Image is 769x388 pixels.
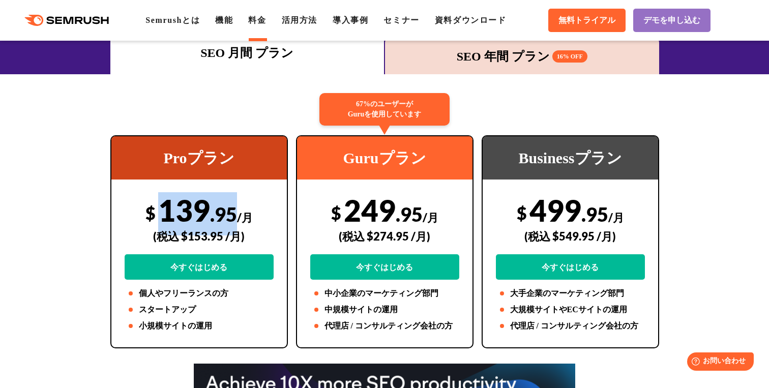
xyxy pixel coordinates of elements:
[125,320,274,332] li: 小規模サイトの運用
[678,348,758,377] iframe: Help widget launcher
[310,304,459,316] li: 中規模サイトの運用
[333,16,368,24] a: 導入事例
[496,254,645,280] a: 今すぐはじめる
[496,287,645,300] li: 大手企業のマーケティング部門
[396,202,423,226] span: .95
[435,16,507,24] a: 資料ダウンロード
[125,287,274,300] li: 個人やフリーランスの方
[297,136,472,180] div: Guruプラン
[125,192,274,280] div: 139
[483,136,658,180] div: Businessプラン
[237,211,253,224] span: /月
[496,320,645,332] li: 代理店 / コンサルティング会社の方
[552,50,587,63] span: 16% OFF
[310,320,459,332] li: 代理店 / コンサルティング会社の方
[548,9,626,32] a: 無料トライアル
[633,9,711,32] a: デモを申し込む
[115,44,379,62] div: SEO 月間 プラン
[248,16,266,24] a: 料金
[282,16,317,24] a: 活用方法
[125,254,274,280] a: 今すぐはじめる
[423,211,438,224] span: /月
[517,202,527,223] span: $
[383,16,419,24] a: セミナー
[210,202,237,226] span: .95
[310,218,459,254] div: (税込 $274.95 /月)
[608,211,624,224] span: /月
[215,16,233,24] a: 機能
[125,218,274,254] div: (税込 $153.95 /月)
[496,218,645,254] div: (税込 $549.95 /月)
[390,47,654,66] div: SEO 年間 プラン
[310,254,459,280] a: 今すぐはじめる
[319,93,450,126] div: 67%のユーザーが Guruを使用しています
[581,202,608,226] span: .95
[496,192,645,280] div: 499
[125,304,274,316] li: スタートアップ
[643,15,700,26] span: デモを申し込む
[145,16,200,24] a: Semrushとは
[331,202,341,223] span: $
[310,287,459,300] li: 中小企業のマーケティング部門
[111,136,287,180] div: Proプラン
[558,15,615,26] span: 無料トライアル
[496,304,645,316] li: 大規模サイトやECサイトの運用
[310,192,459,280] div: 249
[145,202,156,223] span: $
